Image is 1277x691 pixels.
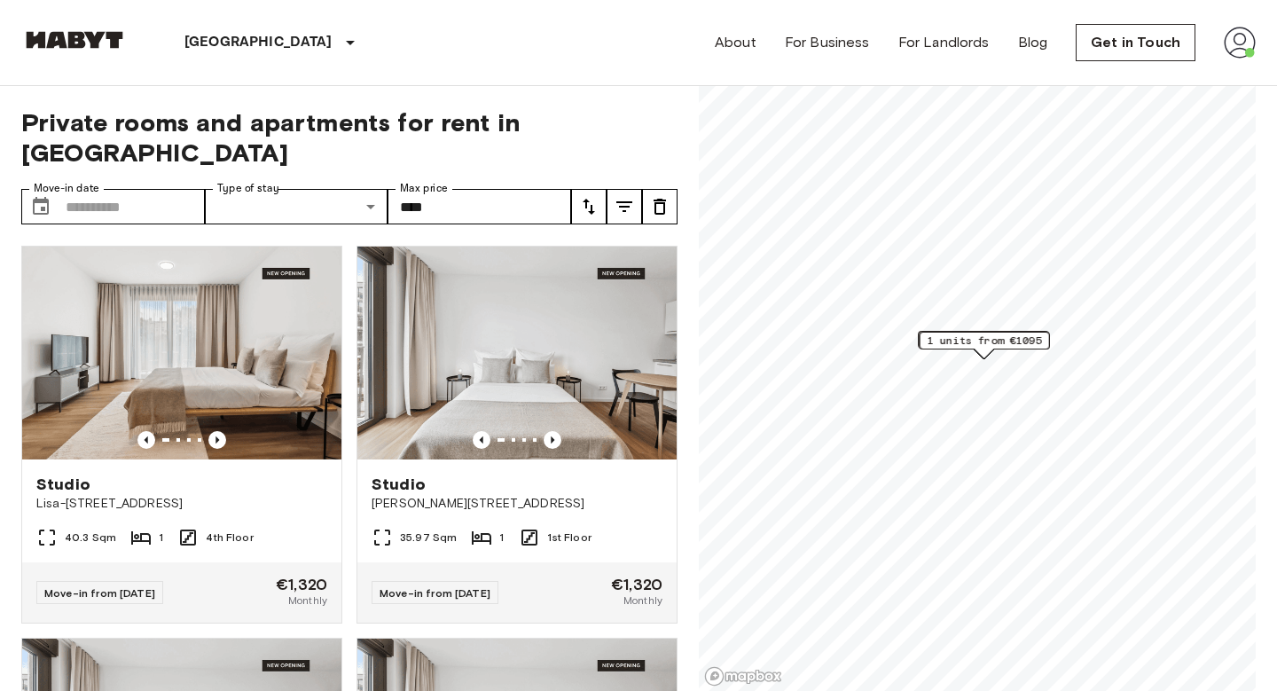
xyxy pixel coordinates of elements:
[642,189,678,224] button: tune
[21,246,342,624] a: Marketing picture of unit DE-01-491-404-001Previous imagePrevious imageStudioLisa-[STREET_ADDRESS...
[611,577,662,593] span: €1,320
[159,530,163,546] span: 1
[288,593,327,609] span: Monthly
[36,474,90,495] span: Studio
[499,530,504,546] span: 1
[184,32,333,53] p: [GEOGRAPHIC_DATA]
[785,32,870,53] a: For Business
[65,530,116,546] span: 40.3 Sqm
[400,530,457,546] span: 35.97 Sqm
[356,246,678,624] a: Marketing picture of unit DE-01-490-109-001Previous imagePrevious imageStudio[PERSON_NAME][STREET...
[715,32,756,53] a: About
[21,107,678,168] span: Private rooms and apartments for rent in [GEOGRAPHIC_DATA]
[607,189,642,224] button: tune
[928,333,1042,349] span: 1 units from €1095
[372,474,426,495] span: Studio
[23,189,59,224] button: Choose date
[44,586,155,600] span: Move-in from [DATE]
[217,181,279,196] label: Type of stay
[473,431,490,449] button: Previous image
[920,332,1050,359] div: Map marker
[544,431,561,449] button: Previous image
[400,181,448,196] label: Max price
[1224,27,1256,59] img: avatar
[919,331,1049,358] div: Map marker
[1018,32,1048,53] a: Blog
[276,577,327,593] span: €1,320
[1076,24,1195,61] a: Get in Touch
[36,495,327,513] span: Lisa-[STREET_ADDRESS]
[34,181,99,196] label: Move-in date
[380,586,490,600] span: Move-in from [DATE]
[623,593,662,609] span: Monthly
[22,247,341,459] img: Marketing picture of unit DE-01-491-404-001
[137,431,155,449] button: Previous image
[21,31,128,49] img: Habyt
[206,530,253,546] span: 4th Floor
[547,530,591,546] span: 1st Floor
[357,247,677,459] img: Marketing picture of unit DE-01-490-109-001
[704,666,782,687] a: Mapbox logo
[571,189,607,224] button: tune
[898,32,990,53] a: For Landlords
[208,431,226,449] button: Previous image
[372,495,662,513] span: [PERSON_NAME][STREET_ADDRESS]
